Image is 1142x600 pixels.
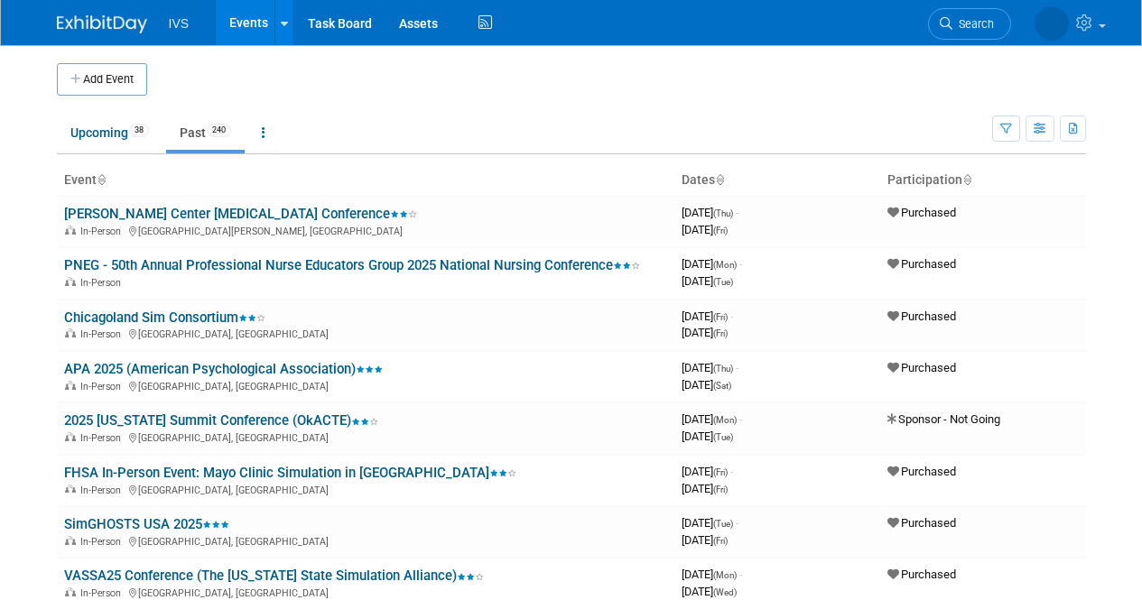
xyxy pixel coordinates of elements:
[682,257,742,271] span: [DATE]
[887,568,956,581] span: Purchased
[715,172,724,187] a: Sort by Start Date
[682,412,742,426] span: [DATE]
[64,257,640,273] a: PNEG - 50th Annual Professional Nurse Educators Group 2025 National Nursing Conference
[739,257,742,271] span: -
[713,536,728,546] span: (Fri)
[64,361,383,377] a: APA 2025 (American Psychological Association)
[713,381,731,391] span: (Sat)
[129,124,149,137] span: 38
[64,516,229,532] a: SimGHOSTS USA 2025
[57,115,162,150] a: Upcoming38
[80,226,126,237] span: In-Person
[64,465,516,481] a: FHSA In-Person Event: Mayo Clinic Simulation in [GEOGRAPHIC_DATA]
[730,309,733,323] span: -
[713,432,733,442] span: (Tue)
[80,587,126,599] span: In-Person
[57,165,674,196] th: Event
[65,381,76,390] img: In-Person Event
[1035,6,1069,41] img: Carrie Rhoads
[682,206,738,219] span: [DATE]
[887,309,956,323] span: Purchased
[64,378,667,392] div: [GEOGRAPHIC_DATA], [GEOGRAPHIC_DATA]
[65,587,76,596] img: In-Person Event
[713,587,737,597] span: (Wed)
[736,361,738,374] span: -
[682,516,738,530] span: [DATE]
[64,326,667,340] div: [GEOGRAPHIC_DATA], [GEOGRAPHIC_DATA]
[682,361,738,374] span: [DATE]
[80,536,126,548] span: In-Person
[57,15,147,33] img: ExhibitDay
[682,378,731,392] span: [DATE]
[64,206,417,222] a: [PERSON_NAME] Center [MEDICAL_DATA] Conference
[887,361,956,374] span: Purchased
[887,257,956,271] span: Purchased
[97,172,106,187] a: Sort by Event Name
[80,328,126,340] span: In-Person
[713,277,733,287] span: (Tue)
[928,8,1011,40] a: Search
[65,226,76,235] img: In-Person Event
[739,412,742,426] span: -
[713,260,737,270] span: (Mon)
[64,412,378,429] a: 2025 [US_STATE] Summit Conference (OkACTE)
[166,115,245,150] a: Past240
[713,570,737,580] span: (Mon)
[64,482,667,496] div: [GEOGRAPHIC_DATA], [GEOGRAPHIC_DATA]
[736,516,738,530] span: -
[880,165,1086,196] th: Participation
[682,309,733,323] span: [DATE]
[64,568,484,584] a: VASSA25 Conference (The [US_STATE] State Simulation Alliance)
[64,309,265,326] a: Chicagoland Sim Consortium
[682,482,728,495] span: [DATE]
[64,533,667,548] div: [GEOGRAPHIC_DATA], [GEOGRAPHIC_DATA]
[713,364,733,374] span: (Thu)
[64,585,667,599] div: [GEOGRAPHIC_DATA], [GEOGRAPHIC_DATA]
[713,467,728,477] span: (Fri)
[80,432,126,444] span: In-Person
[169,16,190,31] span: IVS
[682,429,733,443] span: [DATE]
[80,485,126,496] span: In-Person
[887,412,1000,426] span: Sponsor - Not Going
[682,585,737,598] span: [DATE]
[682,223,728,236] span: [DATE]
[962,172,971,187] a: Sort by Participation Type
[887,465,956,478] span: Purchased
[65,328,76,337] img: In-Person Event
[674,165,880,196] th: Dates
[65,277,76,286] img: In-Person Event
[887,516,956,530] span: Purchased
[65,536,76,545] img: In-Person Event
[80,381,126,392] span: In-Person
[713,208,733,218] span: (Thu)
[64,429,667,444] div: [GEOGRAPHIC_DATA], [GEOGRAPHIC_DATA]
[713,519,733,529] span: (Tue)
[952,17,994,31] span: Search
[57,63,147,96] button: Add Event
[713,485,728,494] span: (Fri)
[736,206,738,219] span: -
[682,274,733,288] span: [DATE]
[887,206,956,219] span: Purchased
[80,277,126,289] span: In-Person
[65,432,76,441] img: In-Person Event
[739,568,742,581] span: -
[713,415,737,425] span: (Mon)
[682,533,728,547] span: [DATE]
[713,328,728,338] span: (Fri)
[207,124,231,137] span: 240
[713,312,728,322] span: (Fri)
[682,568,742,581] span: [DATE]
[682,465,733,478] span: [DATE]
[65,485,76,494] img: In-Person Event
[713,226,728,235] span: (Fri)
[730,465,733,478] span: -
[64,223,667,237] div: [GEOGRAPHIC_DATA][PERSON_NAME], [GEOGRAPHIC_DATA]
[682,326,728,339] span: [DATE]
